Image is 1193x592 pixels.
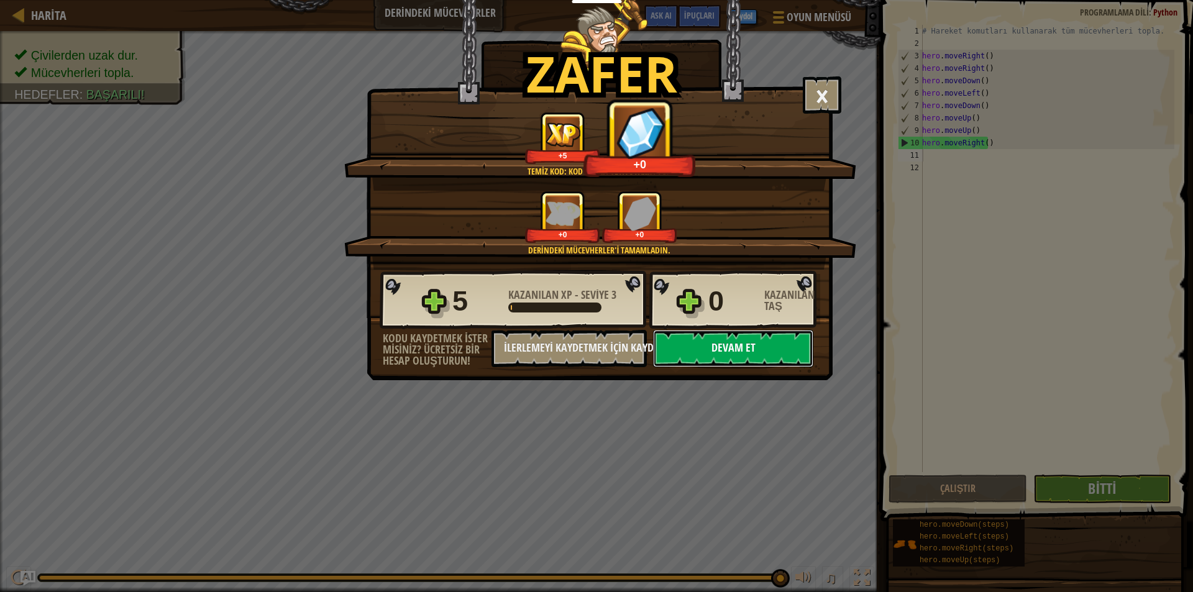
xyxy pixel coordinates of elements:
[614,105,666,161] img: Kazanılan Taş
[803,76,841,114] button: ×
[383,333,491,367] div: Kodu kaydetmek ister misiniz? Ücretsiz bir hesap oluşturun!
[578,287,611,303] span: Seviye
[708,281,757,321] div: 0
[528,151,598,160] div: +5
[605,230,675,239] div: +0
[491,330,647,367] button: İlerlemeyi Kaydetmek için Kaydolun
[452,281,501,321] div: 5
[526,46,677,101] h1: Zafer
[587,157,693,171] div: +0
[528,230,598,239] div: +0
[508,289,616,301] div: -
[403,244,795,257] div: Derindeki Mücevherler'i tamamladın.
[764,289,820,312] div: Kazanılan Taş
[508,287,575,303] span: Kazanılan XP
[546,122,580,147] img: Kazanılan XP
[403,165,795,178] div: Temiz kod: kod hatası veya uyarısı yok
[611,287,616,303] span: 3
[624,196,656,230] img: Kazanılan Taş
[653,330,813,367] button: Devam et
[546,201,580,225] img: Kazanılan XP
